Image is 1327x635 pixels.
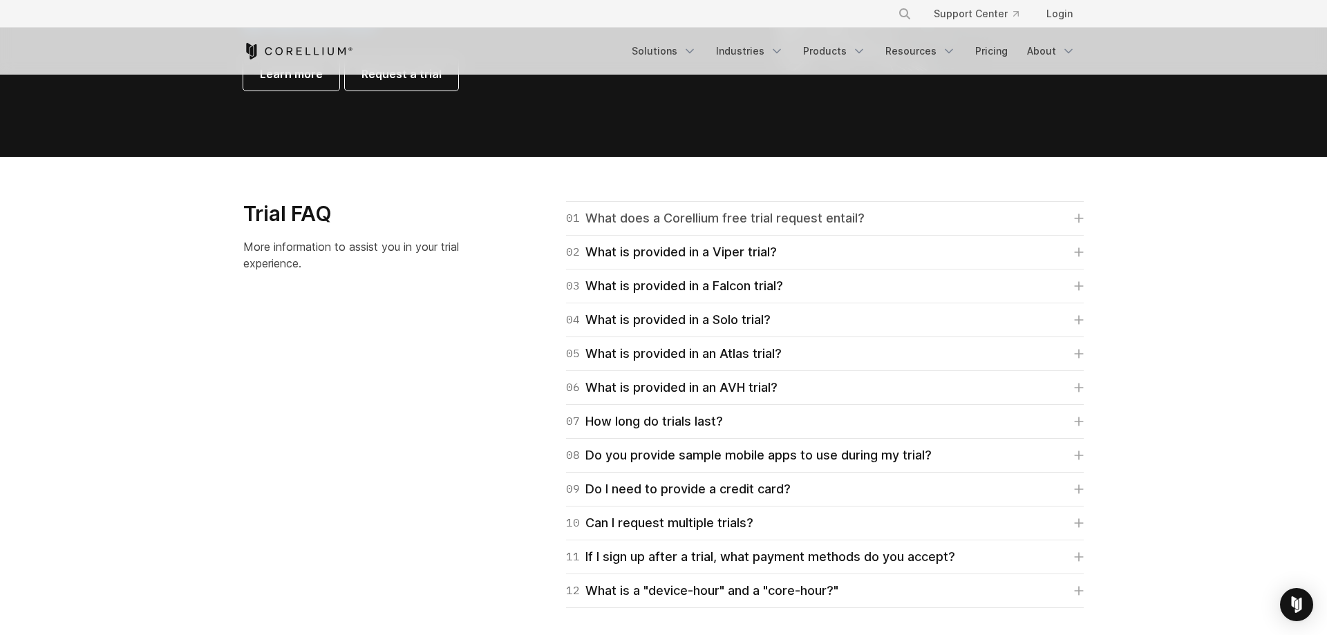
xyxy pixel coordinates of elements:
span: 06 [566,378,580,397]
a: 05What is provided in an Atlas trial? [566,344,1084,363]
div: Can I request multiple trials? [566,513,753,533]
div: If I sign up after a trial, what payment methods do you accept? [566,547,955,567]
a: 10Can I request multiple trials? [566,513,1084,533]
div: What is provided in an AVH trial? [566,378,778,397]
span: 08 [566,446,580,465]
a: 02What is provided in a Viper trial? [566,243,1084,262]
a: 03What is provided in a Falcon trial? [566,276,1084,296]
span: 11 [566,547,580,567]
p: More information to assist you in your trial experience. [243,238,486,272]
a: Resources [877,39,964,64]
div: Open Intercom Messenger [1280,588,1313,621]
button: Search [892,1,917,26]
span: 12 [566,581,580,600]
h3: Trial FAQ [243,201,486,227]
a: Industries [708,39,792,64]
div: Do I need to provide a credit card? [566,480,791,499]
span: 04 [566,310,580,330]
a: Products [795,39,874,64]
span: 03 [566,276,580,296]
a: Solutions [623,39,705,64]
span: 07 [566,412,580,431]
span: 10 [566,513,580,533]
a: 06What is provided in an AVH trial? [566,378,1084,397]
a: 01What does a Corellium free trial request entail? [566,209,1084,228]
a: Support Center [923,1,1030,26]
div: What does a Corellium free trial request entail? [566,209,865,228]
div: Navigation Menu [623,39,1084,64]
div: What is provided in a Solo trial? [566,310,771,330]
div: What is provided in an Atlas trial? [566,344,782,363]
span: 05 [566,344,580,363]
div: What is a "device-hour" and a "core-hour?" [566,581,838,600]
div: Navigation Menu [881,1,1084,26]
a: 07How long do trials last? [566,412,1084,431]
div: What is provided in a Viper trial? [566,243,777,262]
a: 12What is a "device-hour" and a "core-hour?" [566,581,1084,600]
div: How long do trials last? [566,412,723,431]
span: 01 [566,209,580,228]
a: Login [1035,1,1084,26]
a: About [1019,39,1084,64]
a: 04What is provided in a Solo trial? [566,310,1084,330]
div: What is provided in a Falcon trial? [566,276,783,296]
a: Pricing [967,39,1016,64]
span: 09 [566,480,580,499]
a: 08Do you provide sample mobile apps to use during my trial? [566,446,1084,465]
a: Corellium Home [243,43,353,59]
a: 11If I sign up after a trial, what payment methods do you accept? [566,547,1084,567]
span: 02 [566,243,580,262]
a: 09Do I need to provide a credit card? [566,480,1084,499]
div: Do you provide sample mobile apps to use during my trial? [566,446,932,465]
